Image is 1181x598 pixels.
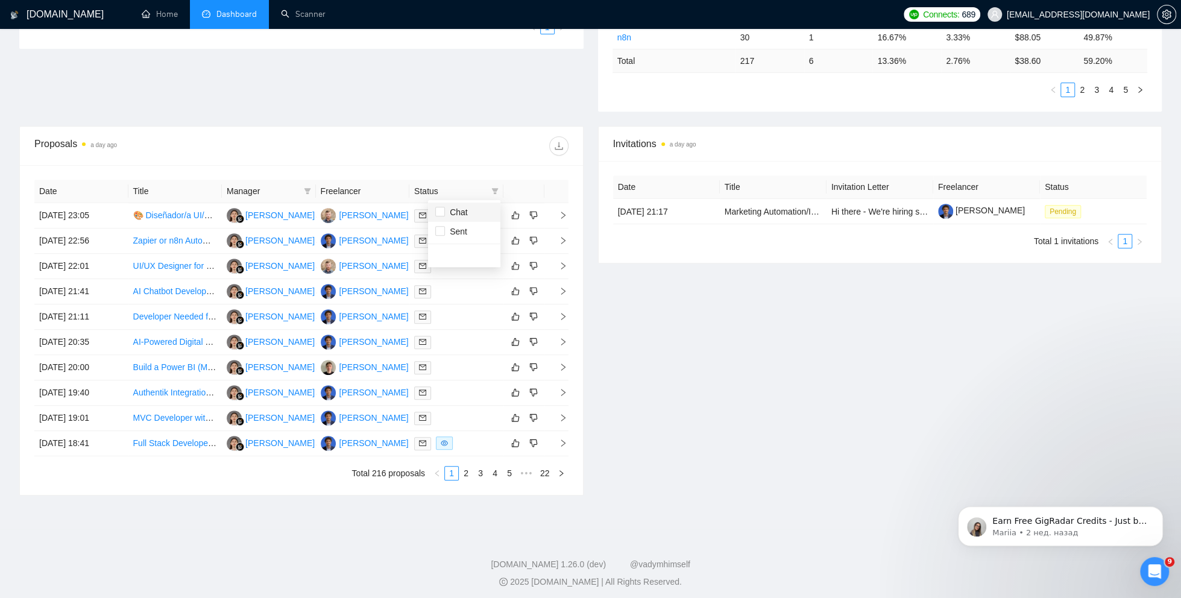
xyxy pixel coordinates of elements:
button: like [508,360,523,374]
td: UI/UX Designer for Simplifying Overloaded Messages [128,254,222,279]
img: gigradar-bm.png [236,265,244,274]
img: DU [321,411,336,426]
li: 1 [1118,234,1132,248]
a: DU[PERSON_NAME] [321,311,409,321]
button: like [508,335,523,349]
span: right [549,414,567,422]
li: 3 [1089,83,1104,97]
span: dislike [529,413,538,423]
img: DU [321,385,336,400]
img: IN [321,259,336,274]
a: KK[PERSON_NAME] [227,286,315,295]
a: 2 [459,467,473,480]
div: [PERSON_NAME] [339,209,409,222]
a: KK[PERSON_NAME] [227,438,315,447]
span: right [1136,238,1143,245]
a: KK[PERSON_NAME] [227,235,315,245]
span: right [558,470,565,477]
div: [PERSON_NAME] [245,360,315,374]
button: right [554,466,568,480]
div: [PERSON_NAME] [339,411,409,424]
a: homeHome [142,9,178,19]
span: right [549,363,567,371]
span: like [511,413,520,423]
div: Proposals [34,136,301,156]
span: dislike [529,337,538,347]
span: like [511,337,520,347]
span: right [549,211,567,219]
time: a day ago [90,142,117,148]
span: like [511,312,520,321]
span: dislike [529,261,538,271]
span: Pending [1045,205,1081,218]
img: KK [227,385,242,400]
img: gigradar-bm.png [236,417,244,426]
img: KK [227,259,242,274]
td: Total [613,49,735,72]
a: DU[PERSON_NAME] [321,235,409,245]
button: left [430,466,444,480]
div: [PERSON_NAME] [339,335,409,348]
button: right [1132,234,1147,248]
li: 5 [502,466,517,480]
a: UI/UX Designer for Simplifying Overloaded Messages [133,261,334,271]
a: DU[PERSON_NAME] [321,438,409,447]
img: KK [227,309,242,324]
td: [DATE] 20:00 [34,355,128,380]
div: [PERSON_NAME] [339,259,409,272]
a: [DOMAIN_NAME] 1.26.0 (dev) [491,559,606,569]
td: 59.20 % [1079,49,1147,72]
img: DU [321,233,336,248]
img: gigradar-bm.png [236,442,244,451]
span: right [549,262,567,270]
a: DU[PERSON_NAME] [321,412,409,422]
div: [PERSON_NAME] [245,335,315,348]
td: Developer Needed for MVP Data-Driven Web App [128,304,222,330]
span: dislike [529,286,538,296]
td: 2.76 % [941,49,1010,72]
img: c1hXM9bnB2RvzThLaBMv-EFriFBFov-fS4vrx8gLApOf6YtN3vHWnOixsiKQyUVnJ4 [938,204,953,219]
td: 13.36 % [872,49,941,72]
span: Manager [227,184,299,198]
span: like [511,286,520,296]
img: KK [227,335,242,350]
img: KK [227,284,242,299]
a: 4 [488,467,502,480]
li: 5 [1118,83,1133,97]
div: [PERSON_NAME] [245,386,315,399]
li: 2 [1075,83,1089,97]
span: right [549,388,567,397]
span: mail [419,313,426,320]
a: DU[PERSON_NAME] [321,286,409,295]
span: 689 [962,8,975,21]
li: 1 [1060,83,1075,97]
li: 4 [488,466,502,480]
div: [PERSON_NAME] [339,234,409,247]
div: [PERSON_NAME] [245,234,315,247]
td: [DATE] 21:41 [34,279,128,304]
span: Sent [445,227,467,236]
li: Next Page [554,466,568,480]
img: gigradar-bm.png [236,392,244,400]
img: upwork-logo.png [909,10,919,19]
div: [PERSON_NAME] [339,310,409,323]
td: Build a Power BI (Microsoft or Google) for Amazon Seller/ Vendor data. [128,355,222,380]
button: dislike [526,335,541,349]
img: gigradar-bm.png [236,215,244,223]
a: 2 [1075,83,1089,96]
a: @vadymhimself [630,559,690,569]
span: eye [441,439,448,447]
span: filter [491,187,499,195]
span: like [511,438,520,448]
a: MVC Developer with Gen AI Experience Needed for [DOMAIN_NAME] App Rewrite [133,413,445,423]
img: gigradar-bm.png [236,316,244,324]
a: 22 [537,467,553,480]
span: dislike [529,362,538,372]
div: [PERSON_NAME] [245,436,315,450]
span: mail [419,439,426,447]
th: Status [1040,175,1147,199]
a: 3 [474,467,487,480]
li: 1 [444,466,459,480]
li: 22 [536,466,554,480]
